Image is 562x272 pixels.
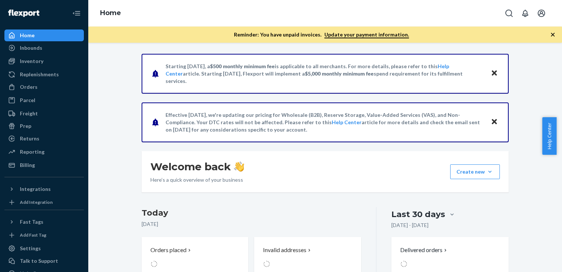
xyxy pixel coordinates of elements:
a: Reporting [4,146,84,158]
a: Freight [4,108,84,119]
a: Inventory [4,55,84,67]
img: Flexport logo [8,10,39,17]
div: Orders [20,83,38,91]
a: Prep [4,120,84,132]
button: Talk to Support [4,255,84,267]
p: [DATE] [142,220,361,228]
p: Reminder: You have unpaid invoices. [234,31,409,38]
p: [DATE] - [DATE] [391,222,428,229]
a: Orders [4,81,84,93]
div: Parcel [20,97,35,104]
div: Prep [20,122,31,130]
div: Inventory [20,57,43,65]
div: Last 30 days [391,209,445,220]
span: $500 monthly minimum fee [210,63,275,69]
button: Close Navigation [69,6,84,21]
button: Open Search Box [502,6,516,21]
a: Update your payment information. [324,31,409,38]
button: Help Center [542,117,556,155]
button: Integrations [4,183,84,195]
img: hand-wave emoji [234,161,244,172]
a: Replenishments [4,69,84,80]
div: Settings [20,245,41,252]
div: Billing [20,161,35,169]
a: Home [100,9,121,17]
a: Parcel [4,94,84,106]
p: Invalid addresses [263,246,306,254]
button: Open notifications [518,6,533,21]
button: Close [490,68,499,79]
button: Close [490,117,499,128]
a: Returns [4,133,84,144]
a: Billing [4,159,84,171]
div: Reporting [20,148,45,156]
button: Open account menu [534,6,549,21]
span: $5,000 monthly minimum fee [305,70,374,77]
h1: Welcome back [150,160,244,173]
a: Inbounds [4,42,84,54]
p: Starting [DATE], a is applicable to all merchants. For more details, please refer to this article... [166,63,484,85]
a: Settings [4,243,84,254]
p: Orders placed [150,246,186,254]
div: Fast Tags [20,218,43,226]
div: Add Fast Tag [20,232,46,238]
a: Add Integration [4,198,84,207]
a: Add Fast Tag [4,231,84,240]
ol: breadcrumbs [94,3,127,24]
button: Create new [450,164,500,179]
div: Inbounds [20,44,42,52]
div: Returns [20,135,39,142]
div: Freight [20,110,38,117]
div: Add Integration [20,199,53,205]
a: Help Center [332,119,362,125]
p: Here’s a quick overview of your business [150,176,244,184]
div: Integrations [20,185,51,193]
button: Delivered orders [400,246,448,254]
button: Fast Tags [4,216,84,228]
h3: Today [142,207,361,219]
div: Replenishments [20,71,59,78]
div: Home [20,32,35,39]
div: Talk to Support [20,257,58,265]
a: Home [4,29,84,41]
p: Effective [DATE], we're updating our pricing for Wholesale (B2B), Reserve Storage, Value-Added Se... [166,111,484,133]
